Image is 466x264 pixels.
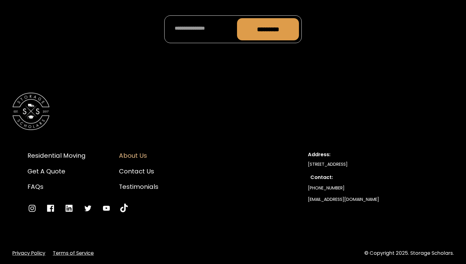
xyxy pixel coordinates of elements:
[364,250,454,257] div: © Copyright 2025. Storage Scholars.
[27,167,86,176] a: Get a Quote
[12,93,50,130] img: Storage Scholars Logomark.
[308,161,439,168] div: [STREET_ADDRESS]
[83,204,92,213] a: Go to Twitter
[53,250,94,257] a: Terms of Service
[120,204,128,213] a: Go to YouTube
[308,194,379,225] a: [EMAIL_ADDRESS][DOMAIN_NAME]
[164,15,302,43] form: Promo Form
[119,182,158,191] a: Testimonials
[119,151,158,160] a: About Us
[308,182,345,194] a: [PHONE_NUMBER]
[119,167,158,176] a: Contact Us
[27,204,37,213] a: Go to Instagram
[12,250,45,257] a: Privacy Policy
[102,204,111,213] a: Go to YouTube
[308,151,439,158] div: Address:
[27,151,86,160] a: Residential Moving
[27,182,86,191] a: FAQs
[310,174,436,181] div: Contact:
[46,204,55,213] a: Go to Facebook
[64,204,74,213] a: Go to LinkedIn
